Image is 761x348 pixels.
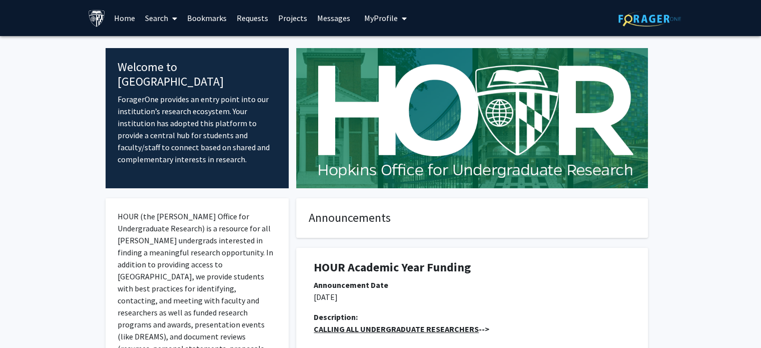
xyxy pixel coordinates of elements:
[118,93,277,165] p: ForagerOne provides an entry point into our institution’s research ecosystem. Your institution ha...
[140,1,182,36] a: Search
[118,60,277,89] h4: Welcome to [GEOGRAPHIC_DATA]
[314,324,489,334] strong: -->
[314,291,630,303] p: [DATE]
[314,324,479,334] u: CALLING ALL UNDERGRADUATE RESEARCHERS
[232,1,273,36] a: Requests
[618,11,681,27] img: ForagerOne Logo
[309,211,635,225] h4: Announcements
[273,1,312,36] a: Projects
[314,311,630,323] div: Description:
[109,1,140,36] a: Home
[182,1,232,36] a: Bookmarks
[364,13,398,23] span: My Profile
[314,260,630,275] h1: HOUR Academic Year Funding
[8,303,43,340] iframe: Chat
[312,1,355,36] a: Messages
[88,10,106,27] img: Johns Hopkins University Logo
[314,279,630,291] div: Announcement Date
[296,48,648,188] img: Cover Image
